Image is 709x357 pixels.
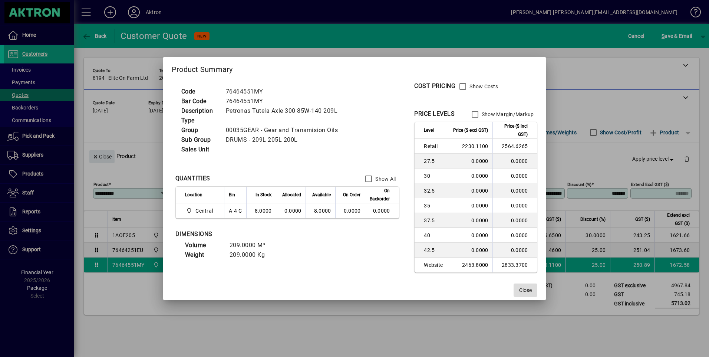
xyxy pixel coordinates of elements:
[312,191,331,199] span: Available
[480,111,534,118] label: Show Margin/Markup
[178,135,222,145] td: Sub Group
[497,122,528,138] span: Price ($ incl GST)
[276,203,306,218] td: 0.0000
[246,203,276,218] td: 8.0000
[448,243,492,258] td: 0.0000
[178,106,222,116] td: Description
[178,96,222,106] td: Bar Code
[185,191,202,199] span: Location
[222,106,347,116] td: Petronas Tutela Axle 300 85W-140 209L
[424,126,434,134] span: Level
[514,284,537,297] button: Close
[178,116,222,125] td: Type
[519,286,532,294] span: Close
[370,187,390,203] span: On Backorder
[178,125,222,135] td: Group
[344,208,361,214] span: 0.0000
[424,143,443,150] span: Retail
[224,203,246,218] td: A-4-C
[448,168,492,183] td: 0.0000
[448,139,492,154] td: 2230.1100
[492,154,537,168] td: 0.0000
[448,213,492,228] td: 0.0000
[448,258,492,272] td: 2463.8000
[178,145,222,154] td: Sales Unit
[414,109,455,118] div: PRICE LEVELS
[255,191,271,199] span: In Stock
[453,126,488,134] span: Price ($ excl GST)
[492,168,537,183] td: 0.0000
[424,261,443,269] span: Website
[226,250,274,260] td: 209.0000 Kg
[424,202,443,209] span: 35
[222,135,347,145] td: DRUMS - 209L 205L 200L
[492,243,537,258] td: 0.0000
[229,191,235,199] span: Bin
[468,83,498,90] label: Show Costs
[424,246,443,254] span: 42.5
[181,250,226,260] td: Weight
[226,240,274,250] td: 209.0000 M³
[414,82,455,91] div: COST PRICING
[448,228,492,243] td: 0.0000
[448,183,492,198] td: 0.0000
[163,57,547,79] h2: Product Summary
[492,198,537,213] td: 0.0000
[448,154,492,168] td: 0.0000
[448,198,492,213] td: 0.0000
[492,139,537,154] td: 2564.6265
[222,125,347,135] td: 00035GEAR - Gear and Transmision Oils
[424,172,443,180] span: 30
[185,206,216,215] span: Central
[306,203,335,218] td: 8.0000
[222,96,347,106] td: 76464551MY
[181,240,226,250] td: Volume
[424,157,443,165] span: 27.5
[195,207,213,214] span: Central
[178,87,222,96] td: Code
[424,232,443,239] span: 40
[424,187,443,194] span: 32.5
[282,191,301,199] span: Allocated
[222,87,347,96] td: 76464551MY
[365,203,399,218] td: 0.0000
[492,258,537,272] td: 2833.3700
[492,228,537,243] td: 0.0000
[424,217,443,224] span: 37.5
[343,191,360,199] span: On Order
[492,183,537,198] td: 0.0000
[374,175,396,183] label: Show All
[492,213,537,228] td: 0.0000
[175,174,210,183] div: QUANTITIES
[175,230,361,239] div: DIMENSIONS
